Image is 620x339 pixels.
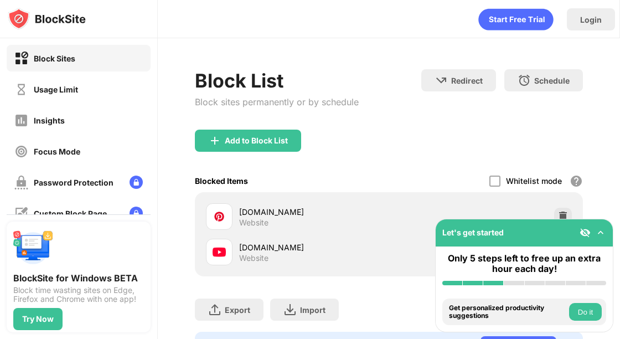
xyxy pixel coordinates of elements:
div: [DOMAIN_NAME] [239,242,389,253]
div: BlockSite for Windows BETA [13,273,144,284]
div: Custom Block Page [34,209,107,218]
img: eye-not-visible.svg [580,227,591,238]
div: Schedule [534,76,570,85]
div: Block time wasting sites on Edge, Firefox and Chrome with one app! [13,286,144,304]
img: lock-menu.svg [130,207,143,220]
div: Try Now [22,315,54,323]
button: Do it [569,303,602,321]
div: Insights [34,116,65,125]
img: favicons [213,245,226,259]
div: Website [239,253,268,263]
div: Add to Block List [225,136,288,145]
img: time-usage-off.svg [14,83,28,96]
div: Website [239,218,268,228]
div: Login [580,15,602,24]
img: password-protection-off.svg [14,176,28,189]
div: Whitelist mode [506,176,562,186]
img: focus-off.svg [14,145,28,158]
div: Redirect [451,76,483,85]
div: Focus Mode [34,147,80,156]
div: Blocked Items [195,176,248,186]
div: Password Protection [34,178,113,187]
img: block-on.svg [14,52,28,65]
img: insights-off.svg [14,114,28,127]
div: Get personalized productivity suggestions [449,304,566,320]
div: Block sites permanently or by schedule [195,96,359,107]
div: Export [225,305,250,315]
img: favicons [213,210,226,223]
div: Let's get started [442,228,504,237]
div: [DOMAIN_NAME] [239,206,389,218]
div: Block List [195,69,359,92]
div: Only 5 steps left to free up an extra hour each day! [442,253,606,274]
div: Import [300,305,325,315]
img: logo-blocksite.svg [8,8,86,30]
div: Block Sites [34,54,75,63]
img: omni-setup-toggle.svg [595,227,606,238]
div: animation [478,8,554,30]
img: push-desktop.svg [13,228,53,268]
img: lock-menu.svg [130,176,143,189]
div: Usage Limit [34,85,78,94]
img: customize-block-page-off.svg [14,207,28,220]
